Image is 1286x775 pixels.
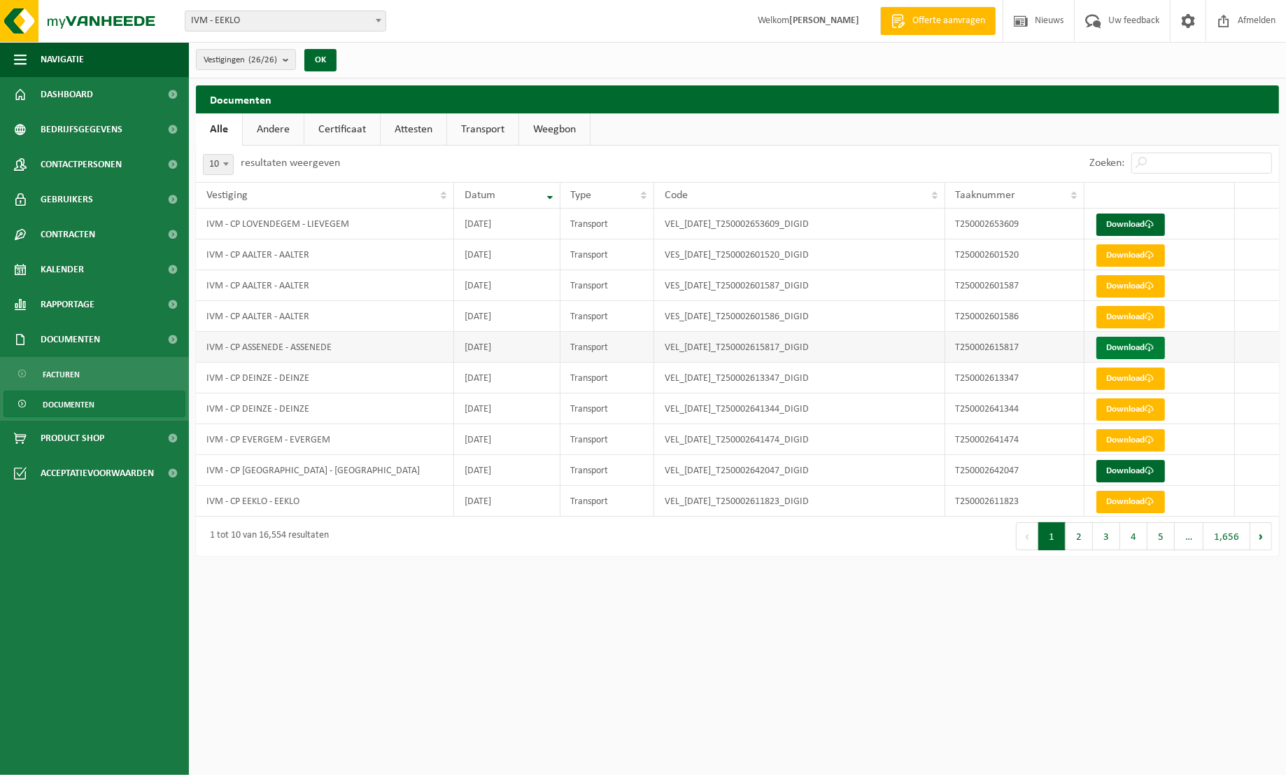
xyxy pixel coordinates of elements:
[560,486,655,517] td: Transport
[196,239,454,270] td: IVM - CP AALTER - AALTER
[519,113,590,146] a: Weegbon
[304,113,380,146] a: Certificaat
[654,486,945,517] td: VEL_[DATE]_T250002611823_DIGID
[945,363,1084,393] td: T250002613347
[465,190,495,201] span: Datum
[454,239,560,270] td: [DATE]
[571,190,592,201] span: Type
[560,209,655,239] td: Transport
[196,270,454,301] td: IVM - CP AALTER - AALTER
[1096,275,1165,298] a: Download
[560,332,655,363] td: Transport
[204,50,277,71] span: Vestigingen
[880,7,996,35] a: Offerte aanvragen
[43,361,80,388] span: Facturen
[454,301,560,332] td: [DATE]
[956,190,1016,201] span: Taaknummer
[41,147,122,182] span: Contactpersonen
[41,421,104,456] span: Product Shop
[654,270,945,301] td: VES_[DATE]_T250002601587_DIGID
[41,322,100,357] span: Documenten
[1089,158,1124,169] label: Zoeken:
[560,455,655,486] td: Transport
[454,486,560,517] td: [DATE]
[945,455,1084,486] td: T250002642047
[560,363,655,393] td: Transport
[945,270,1084,301] td: T250002601587
[1096,429,1165,452] a: Download
[1096,306,1165,328] a: Download
[41,182,93,217] span: Gebruikers
[304,49,337,71] button: OK
[1096,368,1165,390] a: Download
[1096,244,1165,267] a: Download
[654,209,945,239] td: VEL_[DATE]_T250002653609_DIGID
[1066,522,1093,550] button: 2
[196,424,454,455] td: IVM - CP EVERGEM - EVERGEM
[1016,522,1038,550] button: Previous
[248,55,277,64] count: (26/26)
[196,332,454,363] td: IVM - CP ASSENEDE - ASSENEDE
[945,424,1084,455] td: T250002641474
[1203,522,1250,550] button: 1,656
[454,363,560,393] td: [DATE]
[945,239,1084,270] td: T250002601520
[1096,460,1165,482] a: Download
[1096,491,1165,513] a: Download
[196,301,454,332] td: IVM - CP AALTER - AALTER
[196,486,454,517] td: IVM - CP EEKLO - EEKLO
[196,393,454,424] td: IVM - CP DEINZE - DEINZE
[454,455,560,486] td: [DATE]
[945,209,1084,239] td: T250002653609
[665,190,688,201] span: Code
[560,424,655,455] td: Transport
[945,393,1084,424] td: T250002641344
[41,456,154,491] span: Acceptatievoorwaarden
[560,393,655,424] td: Transport
[454,332,560,363] td: [DATE]
[654,301,945,332] td: VES_[DATE]_T250002601586_DIGID
[3,361,185,387] a: Facturen
[1250,522,1272,550] button: Next
[196,209,454,239] td: IVM - CP LOVENDEGEM - LIEVEGEM
[196,113,242,146] a: Alle
[945,301,1084,332] td: T250002601586
[454,209,560,239] td: [DATE]
[206,190,248,201] span: Vestiging
[560,301,655,332] td: Transport
[1147,522,1175,550] button: 5
[203,154,234,175] span: 10
[196,85,1279,113] h2: Documenten
[41,217,95,252] span: Contracten
[1096,398,1165,421] a: Download
[41,287,94,322] span: Rapportage
[196,455,454,486] td: IVM - CP [GEOGRAPHIC_DATA] - [GEOGRAPHIC_DATA]
[945,486,1084,517] td: T250002611823
[1038,522,1066,550] button: 1
[654,393,945,424] td: VEL_[DATE]_T250002641344_DIGID
[196,363,454,393] td: IVM - CP DEINZE - DEINZE
[454,393,560,424] td: [DATE]
[654,363,945,393] td: VEL_[DATE]_T250002613347_DIGID
[454,424,560,455] td: [DATE]
[41,112,122,147] span: Bedrijfsgegevens
[654,424,945,455] td: VEL_[DATE]_T250002641474_DIGID
[203,524,329,549] div: 1 tot 10 van 16,554 resultaten
[43,391,94,418] span: Documenten
[1175,522,1203,550] span: …
[654,332,945,363] td: VEL_[DATE]_T250002615817_DIGID
[243,113,304,146] a: Andere
[654,455,945,486] td: VEL_[DATE]_T250002642047_DIGID
[41,42,84,77] span: Navigatie
[654,239,945,270] td: VES_[DATE]_T250002601520_DIGID
[945,332,1084,363] td: T250002615817
[560,270,655,301] td: Transport
[185,11,386,32] span: IVM - EEKLO
[1096,214,1165,236] a: Download
[1093,522,1120,550] button: 3
[560,239,655,270] td: Transport
[454,270,560,301] td: [DATE]
[241,158,340,169] label: resultaten weergeven
[3,391,185,417] a: Documenten
[204,155,233,174] span: 10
